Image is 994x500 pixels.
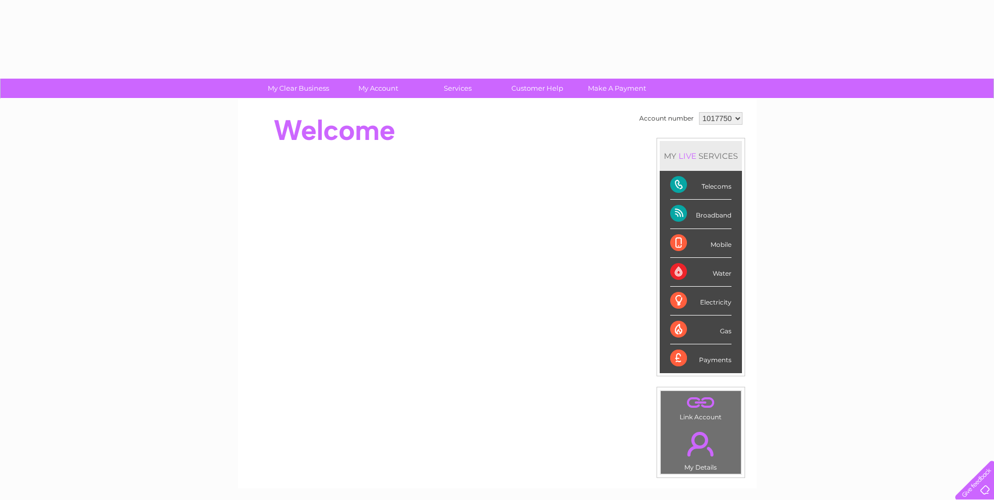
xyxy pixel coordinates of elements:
div: Electricity [670,287,731,316]
a: My Clear Business [255,79,342,98]
td: My Details [660,423,741,474]
div: MY SERVICES [660,141,742,171]
td: Link Account [660,390,741,423]
div: Broadband [670,200,731,229]
div: Mobile [670,229,731,258]
a: Services [414,79,501,98]
a: . [663,426,738,462]
div: Water [670,258,731,287]
div: Gas [670,316,731,344]
a: . [663,394,738,412]
td: Account number [637,110,696,127]
a: Customer Help [494,79,581,98]
div: LIVE [676,151,698,161]
a: Make A Payment [574,79,660,98]
a: My Account [335,79,421,98]
div: Payments [670,344,731,373]
div: Telecoms [670,171,731,200]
